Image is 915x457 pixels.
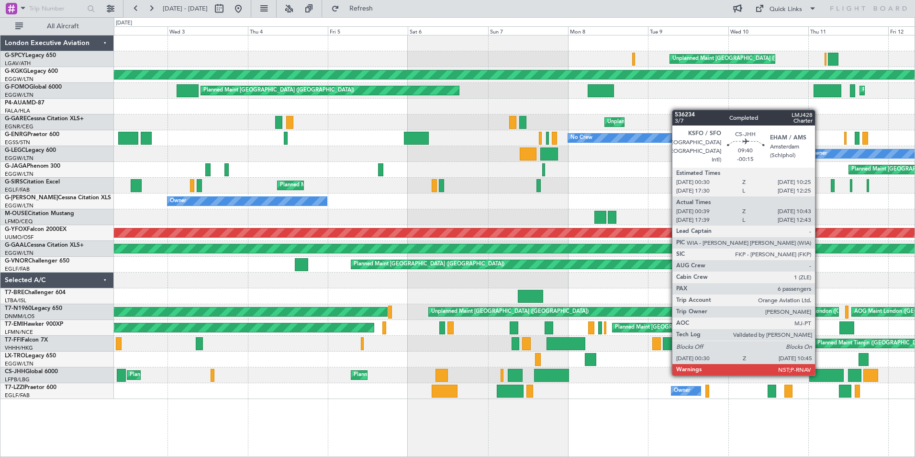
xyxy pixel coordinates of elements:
a: DNMM/LOS [5,313,34,320]
div: Tue 9 [648,26,728,35]
div: Planned Maint [GEOGRAPHIC_DATA] [615,320,706,335]
span: M-OUSE [5,211,28,217]
a: G-KGKGLegacy 600 [5,69,58,74]
span: G-JAGA [5,163,27,169]
div: Unplanned Maint [GEOGRAPHIC_DATA] ([GEOGRAPHIC_DATA]) [431,305,589,319]
a: G-GAALCessna Citation XLS+ [5,242,84,248]
a: LFMD/CEQ [5,218,33,225]
input: Trip Number [29,1,84,16]
a: G-JAGAPhenom 300 [5,163,60,169]
a: EGLF/FAB [5,392,30,399]
a: EGGW/LTN [5,360,33,367]
a: T7-N1960Legacy 650 [5,306,62,311]
a: T7-FFIFalcon 7X [5,337,48,343]
span: T7-BRE [5,290,24,296]
div: Mon 8 [568,26,648,35]
a: LFPB/LBG [5,376,30,383]
a: M-OUSECitation Mustang [5,211,74,217]
a: CS-JHHGlobal 6000 [5,369,58,375]
a: EGGW/LTN [5,91,33,99]
div: Sun 7 [488,26,568,35]
div: AOG Maint London ([GEOGRAPHIC_DATA]) [707,305,815,319]
span: T7-N1960 [5,306,32,311]
a: EGGW/LTN [5,171,33,178]
a: G-SIRSCitation Excel [5,179,60,185]
div: Sat 6 [408,26,488,35]
a: FALA/HLA [5,107,30,114]
div: Thu 4 [248,26,328,35]
a: G-GARECessna Citation XLS+ [5,116,84,122]
div: Unplanned Maint [PERSON_NAME] [607,115,694,129]
a: VHHH/HKG [5,344,33,352]
a: T7-BREChallenger 604 [5,290,66,296]
span: All Aircraft [25,23,101,30]
a: G-ENRGPraetor 600 [5,132,59,137]
a: G-[PERSON_NAME]Cessna Citation XLS [5,195,111,201]
span: T7-LZZI [5,385,24,390]
a: G-YFOXFalcon 2000EX [5,227,67,232]
div: Owner [170,194,186,208]
a: T7-LZZIPraetor 600 [5,385,56,390]
div: No Crew [570,131,592,145]
a: LX-TROLegacy 650 [5,353,56,359]
span: G-SIRS [5,179,23,185]
span: G-GAAL [5,242,27,248]
div: Fri 5 [328,26,408,35]
a: EGGW/LTN [5,250,33,257]
div: Wed 10 [728,26,808,35]
a: EGLF/FAB [5,186,30,194]
a: P4-AUAMD-87 [5,100,45,106]
button: All Aircraft [11,19,104,34]
div: Quick Links [770,5,802,14]
a: G-SPCYLegacy 650 [5,53,56,58]
a: EGSS/STN [5,139,30,146]
div: Planned Maint [GEOGRAPHIC_DATA] ([GEOGRAPHIC_DATA]) [130,368,280,382]
a: EGGW/LTN [5,76,33,83]
span: G-ENRG [5,132,27,137]
a: EGNR/CEG [5,123,33,130]
span: [DATE] - [DATE] [163,4,208,13]
div: [DATE] [116,19,132,27]
div: AOG Maint [PERSON_NAME] [767,178,840,193]
a: LTBA/ISL [5,297,26,304]
a: EGLF/FAB [5,265,30,273]
span: Refresh [341,5,381,12]
button: Quick Links [750,1,821,16]
span: G-YFOX [5,227,27,232]
a: LGAV/ATH [5,60,31,67]
a: G-VNORChallenger 650 [5,258,69,264]
div: AOG Maint London ([GEOGRAPHIC_DATA]) [784,305,891,319]
span: LX-TRO [5,353,25,359]
a: EGGW/LTN [5,202,33,209]
span: G-KGKG [5,69,27,74]
div: Planned Maint [GEOGRAPHIC_DATA] ([GEOGRAPHIC_DATA]) [354,368,504,382]
a: UUMO/OSF [5,234,33,241]
a: EGGW/LTN [5,155,33,162]
span: G-LEGC [5,148,25,153]
div: Planned Maint [GEOGRAPHIC_DATA] ([GEOGRAPHIC_DATA]) [354,257,504,272]
span: T7-EMI [5,321,23,327]
span: G-SPCY [5,53,25,58]
button: Refresh [327,1,384,16]
a: G-FOMOGlobal 6000 [5,84,62,90]
div: Tue 2 [88,26,167,35]
div: Planned Maint [GEOGRAPHIC_DATA] ([GEOGRAPHIC_DATA]) [280,178,431,193]
div: Owner [674,384,690,398]
div: Planned Maint [GEOGRAPHIC_DATA] ([GEOGRAPHIC_DATA]) [685,131,836,145]
div: Unplanned Maint [GEOGRAPHIC_DATA] ([PERSON_NAME] Intl) [672,52,827,66]
a: LFMN/NCE [5,329,33,336]
span: G-[PERSON_NAME] [5,195,58,201]
a: T7-EMIHawker 900XP [5,321,63,327]
div: Planned Maint [GEOGRAPHIC_DATA] ([GEOGRAPHIC_DATA]) [203,83,354,98]
span: CS-JHH [5,369,25,375]
span: P4-AUA [5,100,26,106]
span: G-FOMO [5,84,29,90]
div: Wed 3 [167,26,247,35]
a: G-LEGCLegacy 600 [5,148,56,153]
span: T7-FFI [5,337,22,343]
span: G-VNOR [5,258,28,264]
div: Thu 11 [808,26,888,35]
span: G-GARE [5,116,27,122]
div: Owner [811,147,827,161]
